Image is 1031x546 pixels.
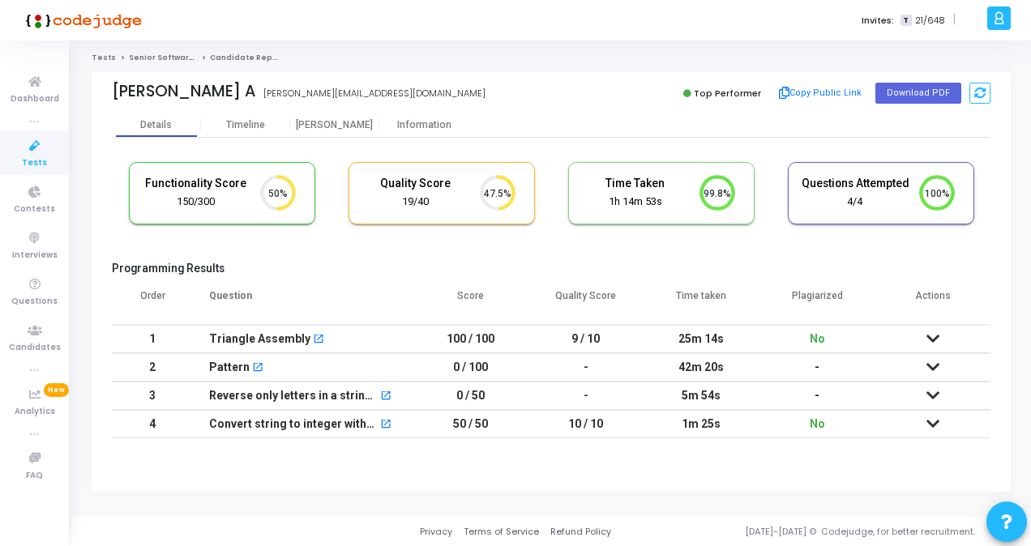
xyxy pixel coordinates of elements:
[774,81,867,105] button: Copy Public Link
[550,525,611,539] a: Refund Policy
[210,53,284,62] span: Candidate Report
[901,15,911,27] span: T
[815,389,819,402] span: -
[810,417,825,430] span: No
[953,11,956,28] span: |
[915,14,945,28] span: 21/648
[112,353,193,382] td: 2
[361,177,470,190] h5: Quality Score
[801,194,909,210] div: 4/4
[528,410,644,438] td: 10 / 10
[759,279,875,325] th: Plagiarized
[581,177,690,190] h5: Time Taken
[129,53,260,62] a: Senior Software Engineer Test B
[11,92,59,106] span: Dashboard
[15,405,55,419] span: Analytics
[112,82,255,100] div: [PERSON_NAME] A
[810,332,825,345] span: No
[644,382,759,410] td: 5m 54s
[694,87,761,100] span: Top Performer
[464,525,539,539] a: Terms of Service
[142,177,250,190] h5: Functionality Score
[413,279,528,325] th: Score
[815,360,819,373] span: -
[361,194,470,210] div: 19/40
[11,295,58,309] span: Questions
[193,279,413,325] th: Question
[380,391,391,403] mat-icon: open_in_new
[413,382,528,410] td: 0 / 50
[26,469,43,483] span: FAQ
[12,249,58,262] span: Interviews
[209,411,378,437] div: Convert string to integer without using any in-built functions
[112,410,193,438] td: 4
[263,87,486,100] div: [PERSON_NAME][EMAIL_ADDRESS][DOMAIN_NAME]
[112,325,193,353] td: 1
[875,83,961,104] button: Download PDF
[14,203,55,216] span: Contests
[875,279,990,325] th: Actions
[290,119,379,131] div: [PERSON_NAME]
[92,53,116,62] a: Tests
[644,279,759,325] th: Time taken
[644,353,759,382] td: 42m 20s
[209,382,378,409] div: Reverse only letters in a string of characters and symbols
[862,14,894,28] label: Invites:
[313,335,324,346] mat-icon: open_in_new
[644,410,759,438] td: 1m 25s
[112,279,193,325] th: Order
[112,382,193,410] td: 3
[380,420,391,431] mat-icon: open_in_new
[528,325,644,353] td: 9 / 10
[413,353,528,382] td: 0 / 100
[252,363,263,374] mat-icon: open_in_new
[140,119,172,131] div: Details
[9,341,61,355] span: Candidates
[92,53,1011,63] nav: breadcrumb
[413,325,528,353] td: 100 / 100
[413,410,528,438] td: 50 / 50
[611,525,1011,539] div: [DATE]-[DATE] © Codejudge, for better recruitment.
[528,279,644,325] th: Quality Score
[142,194,250,210] div: 150/300
[644,325,759,353] td: 25m 14s
[22,156,47,170] span: Tests
[209,354,250,381] div: Pattern
[801,177,909,190] h5: Questions Attempted
[581,194,690,210] div: 1h 14m 53s
[528,353,644,382] td: -
[44,383,69,397] span: New
[528,382,644,410] td: -
[226,119,265,131] div: Timeline
[20,4,142,36] img: logo
[209,326,310,352] div: Triangle Assembly
[112,262,990,275] h5: Programming Results
[420,525,452,539] a: Privacy
[379,119,468,131] div: Information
